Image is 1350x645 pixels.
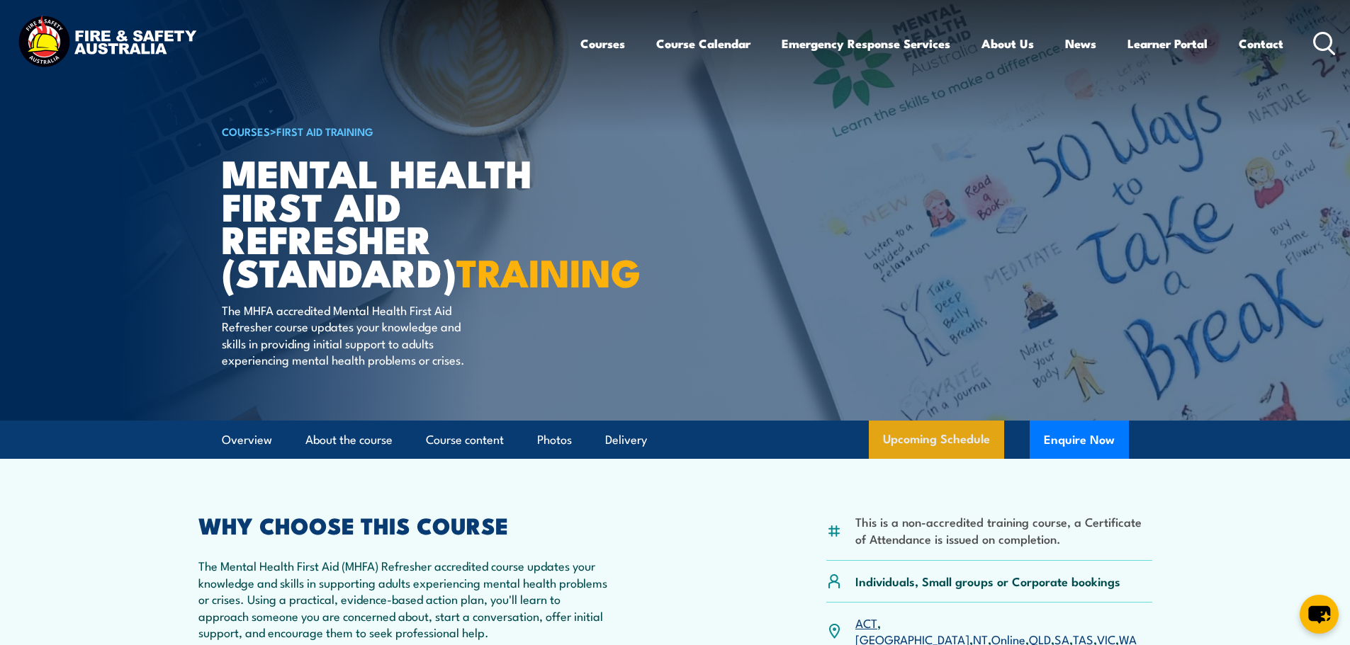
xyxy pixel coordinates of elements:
h6: > [222,122,572,139]
strong: TRAINING [456,241,641,300]
a: Courses [580,25,625,62]
a: Learner Portal [1127,25,1208,62]
a: Course content [426,421,504,459]
p: The Mental Health First Aid (MHFA) Refresher accredited course updates your knowledge and skills ... [198,557,612,640]
a: COURSES [222,123,270,139]
a: First Aid Training [276,123,373,139]
li: This is a non-accredited training course, a Certificate of Attendance is issued on completion. [855,513,1152,547]
button: Enquire Now [1030,421,1129,459]
h1: Mental Health First Aid Refresher (Standard) [222,156,572,288]
a: Photos [537,421,572,459]
a: Contact [1239,25,1283,62]
p: The MHFA accredited Mental Health First Aid Refresher course updates your knowledge and skills in... [222,302,480,368]
a: Overview [222,421,272,459]
button: chat-button [1300,595,1339,634]
a: Upcoming Schedule [869,421,1004,459]
a: Course Calendar [656,25,750,62]
a: ACT [855,614,877,631]
a: News [1065,25,1096,62]
a: Delivery [605,421,647,459]
p: Individuals, Small groups or Corporate bookings [855,573,1120,589]
a: About the course [305,421,393,459]
a: Emergency Response Services [782,25,950,62]
h2: WHY CHOOSE THIS COURSE [198,515,612,535]
a: About Us [981,25,1034,62]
